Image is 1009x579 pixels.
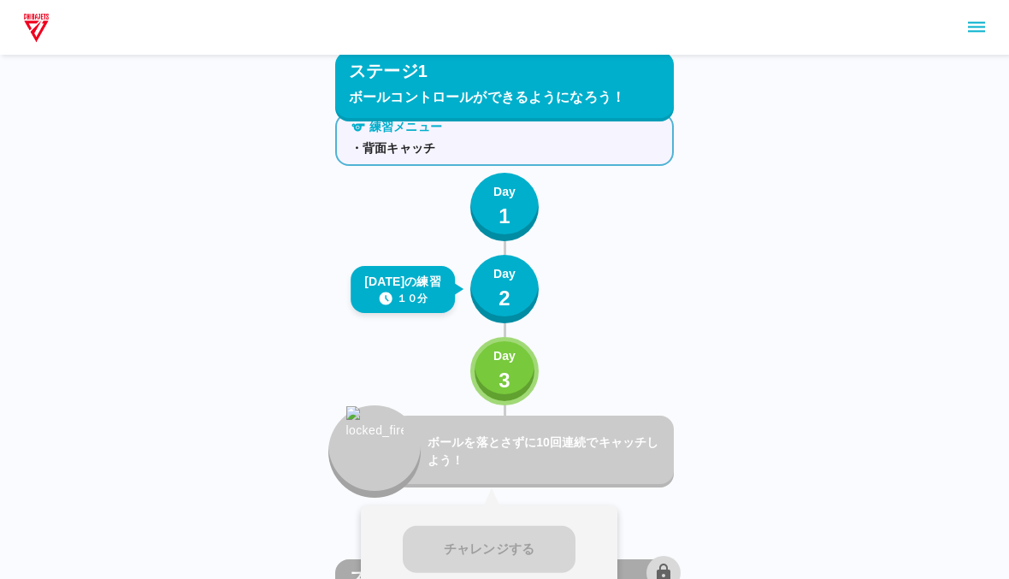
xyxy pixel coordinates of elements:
[493,265,516,283] p: Day
[328,405,421,498] button: locked_fire_icon
[962,13,991,42] button: sidemenu
[493,183,516,201] p: Day
[428,434,667,470] p: ボールを落とさずに10回連続でキャッチしよう！
[364,273,441,291] p: [DATE]の練習
[21,10,52,44] img: dummy
[499,365,510,396] p: 3
[346,406,404,476] img: locked_fire_icon
[499,283,510,314] p: 2
[369,118,442,136] p: 練習メニュー
[397,291,428,306] p: １０分
[493,347,516,365] p: Day
[349,87,660,108] p: ボールコントロールができるようになろう！
[351,139,658,157] p: ・背面キャッチ
[470,337,539,405] button: Day3
[470,173,539,241] button: Day1
[499,201,510,232] p: 1
[349,58,428,84] p: ステージ1
[470,255,539,323] button: Day2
